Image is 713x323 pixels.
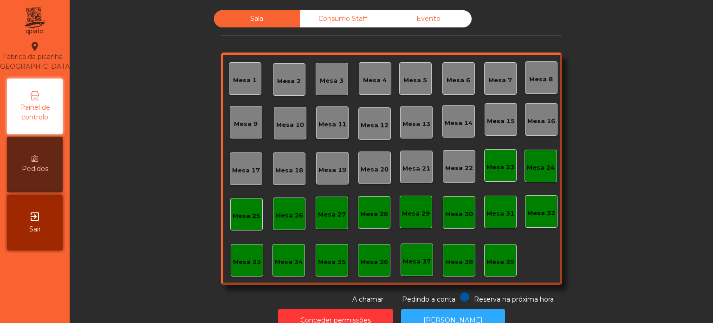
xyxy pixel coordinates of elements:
div: Mesa 36 [360,257,388,267]
div: Sala [214,10,300,27]
div: Mesa 8 [529,75,553,84]
div: Mesa 12 [361,121,389,130]
img: qpiato [23,5,46,37]
div: Mesa 19 [318,165,346,175]
i: location_on [29,41,40,52]
div: Mesa 22 [445,164,473,173]
div: Mesa 24 [527,163,555,172]
span: Sair [29,224,41,234]
div: Mesa 14 [445,119,473,128]
div: Evento [386,10,472,27]
div: Mesa 9 [234,119,258,129]
div: Mesa 11 [318,120,346,129]
div: Mesa 16 [527,117,555,126]
div: Mesa 31 [486,209,514,218]
div: Mesa 23 [486,163,514,172]
div: Mesa 30 [445,210,473,219]
span: Painel de controlo [9,103,60,122]
div: Mesa 38 [445,257,473,267]
div: Mesa 28 [360,210,388,219]
div: Mesa 1 [233,76,257,85]
div: Mesa 32 [527,209,555,218]
div: Mesa 3 [320,76,344,86]
div: Mesa 34 [275,257,303,267]
div: Mesa 10 [276,120,304,130]
div: Mesa 26 [275,211,303,220]
div: Mesa 4 [363,76,387,85]
span: Reserva na próxima hora [474,295,554,303]
div: Mesa 29 [402,209,430,218]
div: Consumo Staff [300,10,386,27]
span: A chamar [352,295,383,303]
div: Mesa 25 [233,211,260,221]
div: Mesa 20 [361,165,389,174]
div: Mesa 2 [277,77,301,86]
div: Mesa 35 [318,257,346,267]
div: Mesa 21 [402,164,430,173]
div: Mesa 18 [275,166,303,175]
div: Mesa 33 [233,257,261,267]
span: Pedindo a conta [402,295,455,303]
div: Mesa 27 [318,210,346,219]
div: Mesa 15 [487,117,515,126]
i: exit_to_app [29,211,40,222]
div: Mesa 5 [403,76,427,85]
div: Mesa 39 [486,257,514,267]
span: Pedidos [22,164,48,174]
div: Mesa 7 [488,76,512,85]
div: Mesa 17 [232,166,260,175]
div: Mesa 37 [403,257,431,266]
div: Mesa 6 [447,76,470,85]
div: Mesa 13 [402,119,430,129]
